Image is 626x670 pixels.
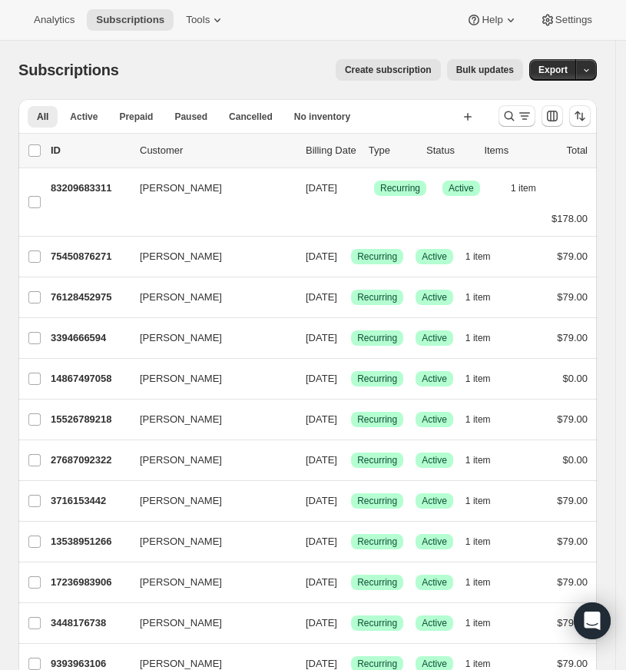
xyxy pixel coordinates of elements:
span: [PERSON_NAME] [140,290,222,305]
button: Customize table column order and visibility [542,105,563,127]
span: Active [422,536,447,548]
button: 1 item [465,490,508,512]
span: Recurring [357,536,397,548]
button: [PERSON_NAME] [131,448,284,473]
div: 14867497058[PERSON_NAME][DATE]SuccessRecurringSuccessActive1 item$0.00 [51,368,588,390]
span: Active [422,658,447,670]
button: 1 item [465,246,508,267]
button: [PERSON_NAME] [131,570,284,595]
span: 1 item [465,332,491,344]
button: 1 item [465,287,508,308]
span: Active [422,373,447,385]
span: All [37,111,48,123]
div: 13538951266[PERSON_NAME][DATE]SuccessRecurringSuccessActive1 item$79.00 [51,531,588,552]
span: 1 item [465,617,491,629]
p: 3394666594 [51,330,128,346]
span: Recurring [357,495,397,507]
span: Active [422,617,447,629]
span: [DATE] [306,617,337,629]
span: $79.00 [557,658,588,669]
span: $79.00 [557,617,588,629]
p: 17236983906 [51,575,128,590]
button: 1 item [465,327,508,349]
button: [PERSON_NAME] [131,529,284,554]
span: Recurring [357,291,397,303]
button: Search and filter results [498,105,535,127]
span: Active [422,454,447,466]
button: [PERSON_NAME] [131,285,284,310]
div: Items [484,143,529,158]
button: Export [529,59,577,81]
span: Active [449,182,474,194]
button: 1 item [465,531,508,552]
span: Recurring [357,332,397,344]
span: [DATE] [306,658,337,669]
span: 1 item [465,291,491,303]
button: Sort the results [569,105,591,127]
button: 1 item [465,449,508,471]
div: 83209683311[PERSON_NAME][DATE]SuccessRecurringSuccessActive1 item$178.00 [51,177,588,227]
button: 1 item [465,572,508,593]
p: 15526789218 [51,412,128,427]
span: $79.00 [557,332,588,343]
span: Subscriptions [18,61,119,78]
span: Active [422,332,447,344]
span: Recurring [357,617,397,629]
span: Analytics [34,14,75,26]
span: [DATE] [306,576,337,588]
span: [DATE] [306,454,337,466]
span: Export [538,64,568,76]
span: Active [422,495,447,507]
div: 3716153442[PERSON_NAME][DATE]SuccessRecurringSuccessActive1 item$79.00 [51,490,588,512]
span: Active [70,111,98,123]
span: Tools [186,14,210,26]
div: 3448176738[PERSON_NAME][DATE]SuccessRecurringSuccessActive1 item$79.00 [51,612,588,634]
p: 3716153442 [51,493,128,509]
p: Status [426,143,472,158]
button: Help [457,9,527,31]
span: 1 item [465,536,491,548]
span: [PERSON_NAME] [140,249,222,264]
button: 1 item [511,177,553,199]
span: 1 item [465,250,491,263]
span: [PERSON_NAME] [140,330,222,346]
span: Paused [174,111,207,123]
p: 75450876271 [51,249,128,264]
button: [PERSON_NAME] [131,489,284,513]
div: Open Intercom Messenger [574,602,611,639]
span: [DATE] [306,536,337,547]
span: Recurring [357,576,397,589]
span: [PERSON_NAME] [140,412,222,427]
button: Tools [177,9,234,31]
button: [PERSON_NAME] [131,367,284,391]
div: 3394666594[PERSON_NAME][DATE]SuccessRecurringSuccessActive1 item$79.00 [51,327,588,349]
span: 1 item [465,454,491,466]
span: Help [482,14,502,26]
span: $79.00 [557,495,588,506]
button: [PERSON_NAME] [131,611,284,635]
button: Create subscription [336,59,441,81]
span: [DATE] [306,373,337,384]
button: Settings [531,9,601,31]
p: 13538951266 [51,534,128,549]
div: 17236983906[PERSON_NAME][DATE]SuccessRecurringSuccessActive1 item$79.00 [51,572,588,593]
div: IDCustomerBilling DateTypeStatusItemsTotal [51,143,588,158]
div: 75450876271[PERSON_NAME][DATE]SuccessRecurringSuccessActive1 item$79.00 [51,246,588,267]
span: [PERSON_NAME] [140,575,222,590]
span: Active [422,291,447,303]
span: [DATE] [306,182,337,194]
span: Prepaid [119,111,153,123]
span: Subscriptions [96,14,164,26]
button: 1 item [465,368,508,390]
p: 14867497058 [51,371,128,386]
p: 83209683311 [51,181,128,196]
span: $79.00 [557,250,588,262]
button: 1 item [465,409,508,430]
button: [PERSON_NAME] [131,244,284,269]
p: 76128452975 [51,290,128,305]
div: 27687092322[PERSON_NAME][DATE]SuccessRecurringSuccessActive1 item$0.00 [51,449,588,471]
span: $178.00 [551,213,588,224]
span: Recurring [357,373,397,385]
span: [PERSON_NAME] [140,534,222,549]
span: No inventory [294,111,350,123]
